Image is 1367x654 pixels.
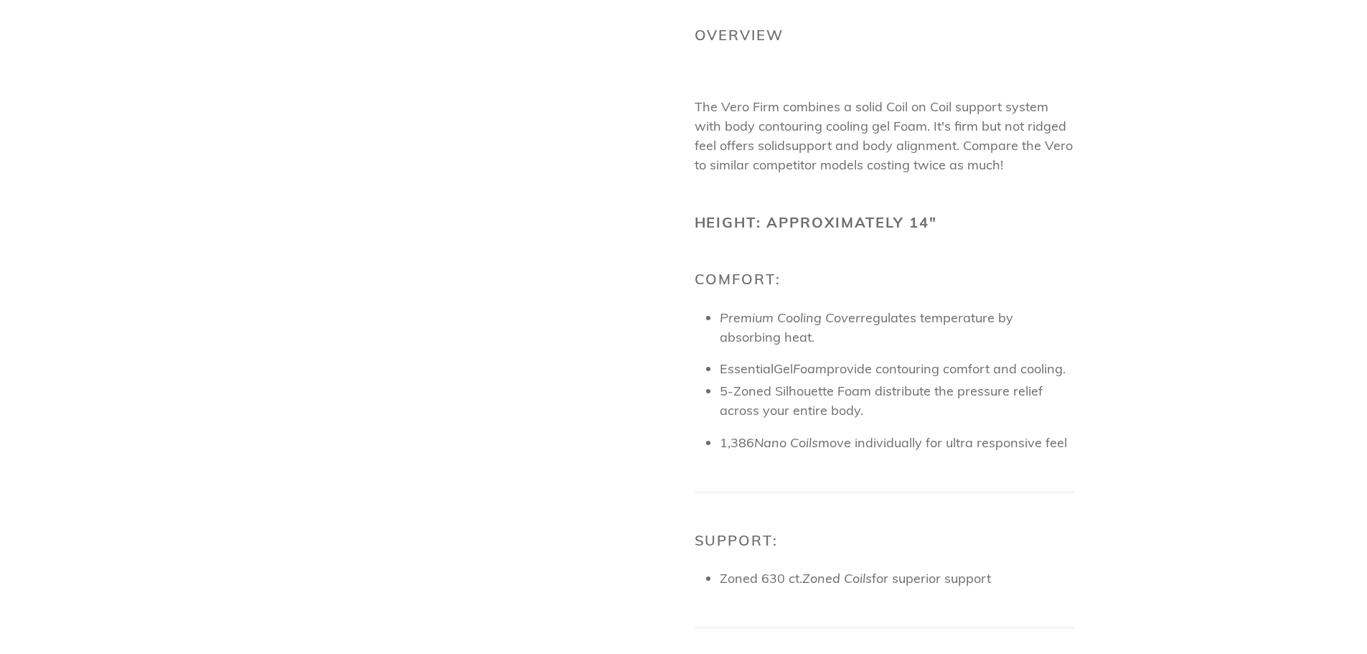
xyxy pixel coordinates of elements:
[802,570,872,587] span: Zoned Coils
[818,434,1067,451] span: move individually for ultra responsive feel
[720,309,1013,345] span: regulates temperature by absorbing heat.
[720,309,860,326] span: Premium Cooling Cover
[720,570,802,587] span: Zoned 630 ct.
[695,97,1075,174] p: support and body alignment. Compare the Vero to similar competitor models costing twice as much!
[695,271,1075,288] h2: Comfort:
[827,360,1066,377] span: provide contouring comfort and cooling.
[793,360,827,377] i: Foam
[695,532,1075,549] h2: Support:
[872,570,991,587] span: for superior support
[695,27,1075,44] h2: Overview
[695,98,1066,154] span: The Vero Firm combines a solid Coil on Coil support system with body contouring cooling gel Foam....
[720,381,1075,420] li: 5-Zoned Silhouette Foam distribute the pressure relief across your entire body.
[720,433,1075,452] li: 1,386
[754,434,818,451] span: Nano Coils
[695,213,938,231] b: Height: Approximately 14"
[720,360,827,377] span: EssentialGel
